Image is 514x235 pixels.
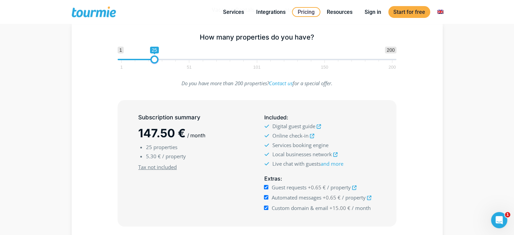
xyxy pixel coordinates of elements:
span: 200 [385,47,396,53]
a: Pricing [292,7,320,17]
span: 51 [186,66,193,69]
a: Integrations [251,8,291,16]
span: +0.65 € [308,184,326,191]
span: Custom domain & email [272,205,328,211]
span: 1 [505,212,510,217]
span: 25 [146,144,152,150]
span: +0.65 € [323,194,341,201]
h5: Subscription summary [138,113,250,122]
span: / property [327,184,351,191]
a: Contact us [269,80,293,87]
a: Sign in [360,8,386,16]
h5: How many properties do you have? [118,33,396,42]
span: 1 [119,66,124,69]
span: Included [264,114,286,121]
span: properties [153,144,177,150]
a: and more [320,160,343,167]
h5: : [264,113,375,122]
span: / month [352,205,371,211]
a: Services [218,8,249,16]
span: / property [162,153,186,160]
h5: : [264,174,375,183]
a: Start for free [388,6,430,18]
span: Digital guest guide [272,123,315,130]
span: 5.30 € [146,153,161,160]
span: Extras [264,175,280,182]
span: 101 [252,66,262,69]
span: Services booking engine [272,142,328,148]
span: / property [342,194,366,201]
span: Automated messages [272,194,321,201]
p: Do you have more than 200 properties? for a special offer. [118,79,396,88]
span: 150 [320,66,329,69]
span: 25 [150,47,159,53]
iframe: Intercom live chat [491,212,507,228]
span: Local businesses network [272,151,332,158]
u: Tax not included [138,164,177,170]
span: +15.00 € [329,205,350,211]
a: Resources [322,8,358,16]
span: / month [187,132,205,139]
span: 1 [118,47,124,53]
span: 147.50 € [138,126,186,140]
span: Guest requests [272,184,307,191]
span: Live chat with guests [272,160,343,167]
span: 200 [388,66,397,69]
span: Online check-in [272,132,308,139]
